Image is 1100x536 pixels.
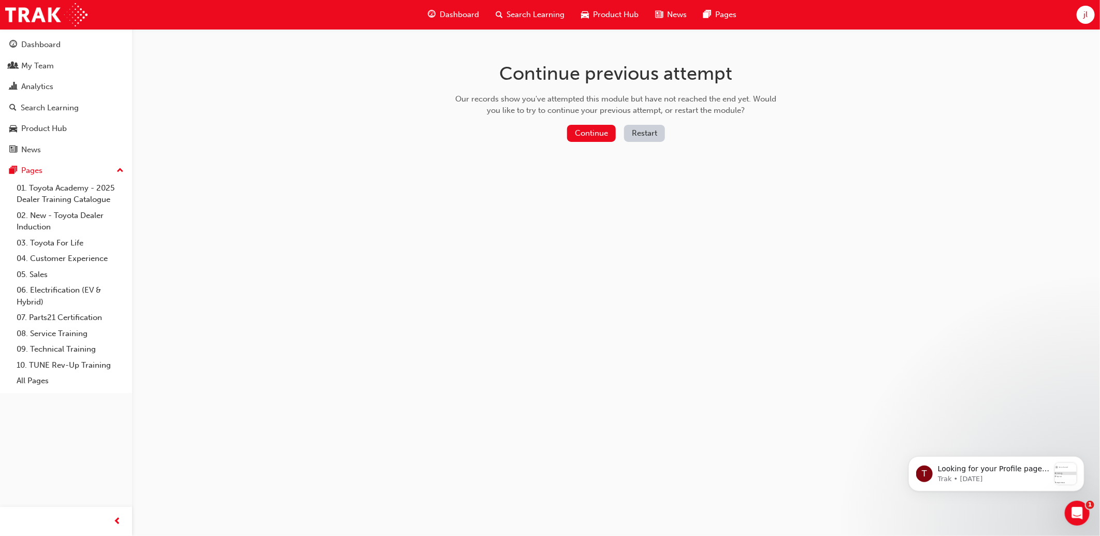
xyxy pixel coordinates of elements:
[4,33,128,161] button: DashboardMy TeamAnalyticsSearch LearningProduct HubNews
[656,8,663,21] span: news-icon
[12,267,128,283] a: 05. Sales
[12,208,128,235] a: 02. New - Toyota Dealer Induction
[9,104,17,113] span: search-icon
[696,4,745,25] a: pages-iconPages
[1065,501,1090,526] iframe: Intercom live chat
[4,56,128,76] a: My Team
[1077,6,1095,24] button: jl
[12,282,128,310] a: 06. Electrification (EV & Hybrid)
[12,326,128,342] a: 08. Service Training
[4,161,128,180] button: Pages
[9,146,17,155] span: news-icon
[12,235,128,251] a: 03. Toyota For Life
[12,373,128,389] a: All Pages
[594,9,639,21] span: Product Hub
[419,4,487,25] a: guage-iconDashboard
[567,125,616,142] button: Continue
[114,515,122,528] span: prev-icon
[9,82,17,92] span: chart-icon
[4,119,128,138] a: Product Hub
[487,4,573,25] a: search-iconSearch Learning
[9,124,17,134] span: car-icon
[21,60,54,72] div: My Team
[12,341,128,357] a: 09. Technical Training
[582,8,589,21] span: car-icon
[624,125,665,142] button: Restart
[4,140,128,160] a: News
[12,357,128,373] a: 10. TUNE Rev-Up Training
[496,8,503,21] span: search-icon
[117,164,124,178] span: up-icon
[1083,9,1088,21] span: jl
[12,310,128,326] a: 07. Parts21 Certification
[9,62,17,71] span: people-icon
[21,39,61,51] div: Dashboard
[704,8,712,21] span: pages-icon
[21,123,67,135] div: Product Hub
[4,77,128,96] a: Analytics
[21,102,79,114] div: Search Learning
[452,62,780,85] h1: Continue previous attempt
[507,9,565,21] span: Search Learning
[668,9,687,21] span: News
[647,4,696,25] a: news-iconNews
[452,93,780,117] div: Our records show you've attempted this module but have not reached the end yet. Would you like to...
[12,180,128,208] a: 01. Toyota Academy - 2025 Dealer Training Catalogue
[21,165,42,177] div: Pages
[428,8,436,21] span: guage-icon
[12,251,128,267] a: 04. Customer Experience
[21,81,53,93] div: Analytics
[4,98,128,118] a: Search Learning
[573,4,647,25] a: car-iconProduct Hub
[893,436,1100,508] iframe: Intercom notifications message
[5,3,88,26] img: Trak
[1086,501,1094,509] span: 1
[9,166,17,176] span: pages-icon
[440,9,479,21] span: Dashboard
[716,9,737,21] span: Pages
[9,40,17,50] span: guage-icon
[4,35,128,54] a: Dashboard
[21,144,41,156] div: News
